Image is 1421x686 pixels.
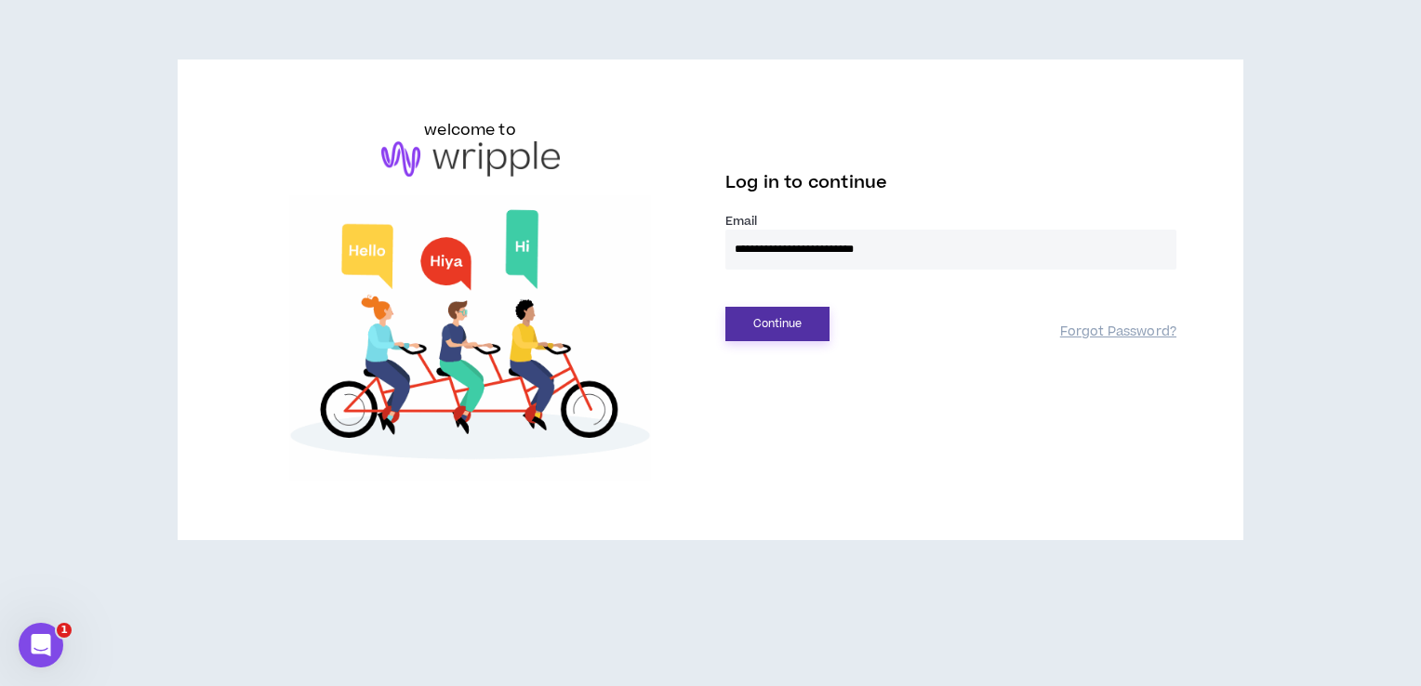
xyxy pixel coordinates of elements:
img: logo-brand.png [381,141,560,177]
button: Continue [725,307,830,341]
h6: welcome to [424,119,516,141]
img: Welcome to Wripple [245,195,696,482]
span: 1 [57,623,72,638]
span: Log in to continue [725,171,887,194]
iframe: Intercom live chat [19,623,63,667]
label: Email [725,213,1176,230]
a: Forgot Password? [1060,323,1176,341]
